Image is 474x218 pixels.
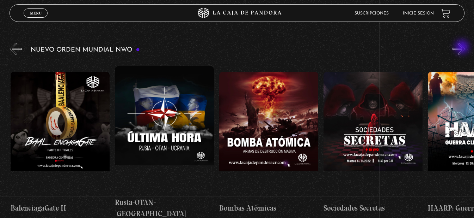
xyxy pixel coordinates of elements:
[27,17,44,22] span: Cerrar
[30,11,42,15] span: Menu
[31,47,140,53] h3: Nuevo Orden Mundial NWO
[219,202,318,214] h4: Bombas Atómicas
[453,43,465,55] button: Next
[403,11,434,16] a: Inicie sesión
[324,202,423,214] h4: Sociedades Secretas
[11,202,110,214] h4: BalenciagaGate II
[10,43,22,55] button: Previous
[355,11,389,16] a: Suscripciones
[441,8,450,18] a: View your shopping cart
